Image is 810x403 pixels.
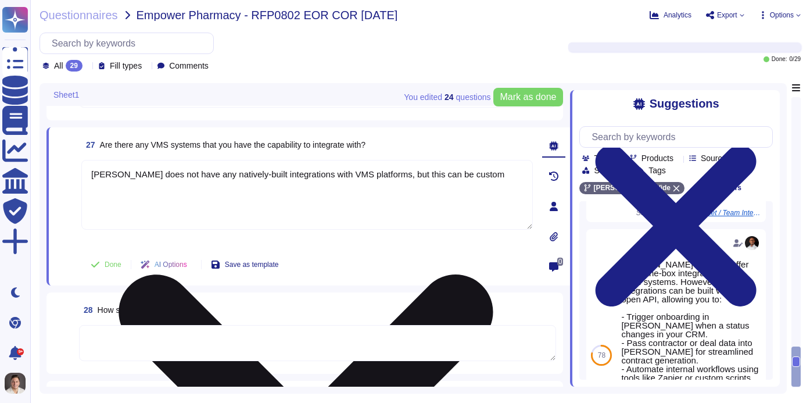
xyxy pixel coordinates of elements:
button: Mark as done [493,88,564,106]
div: 29 [66,60,83,72]
img: user [745,236,759,250]
span: Empower Pharmacy - RFP0802 EOR COR [DATE] [137,9,398,21]
button: Analytics [650,10,691,20]
span: Comments [169,62,209,70]
span: Sheet1 [53,91,79,99]
span: Fill types [110,62,142,70]
span: You edited question s [404,93,490,101]
span: All [54,62,63,70]
div: 9+ [17,348,24,355]
span: Done: [772,56,787,62]
button: user [2,370,34,396]
span: Questionnaires [40,9,118,21]
span: 27 [81,141,95,149]
span: Export [717,12,737,19]
input: Search by keywords [586,127,772,147]
span: Mark as done [500,92,557,102]
textarea: [PERSON_NAME] does not have any natively-built integrations with VMS platforms, but this can be c... [81,160,533,230]
input: Search by keywords [46,33,213,54]
img: user [5,373,26,394]
span: Analytics [664,12,691,19]
b: 24 [445,93,454,101]
span: Are there any VMS systems that you have the capability to integrate with? [100,140,366,149]
span: 28 [79,306,93,314]
span: 78 [598,352,605,359]
span: 0 / 29 [790,56,801,62]
span: 0 [557,258,564,266]
span: Options [770,12,794,19]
